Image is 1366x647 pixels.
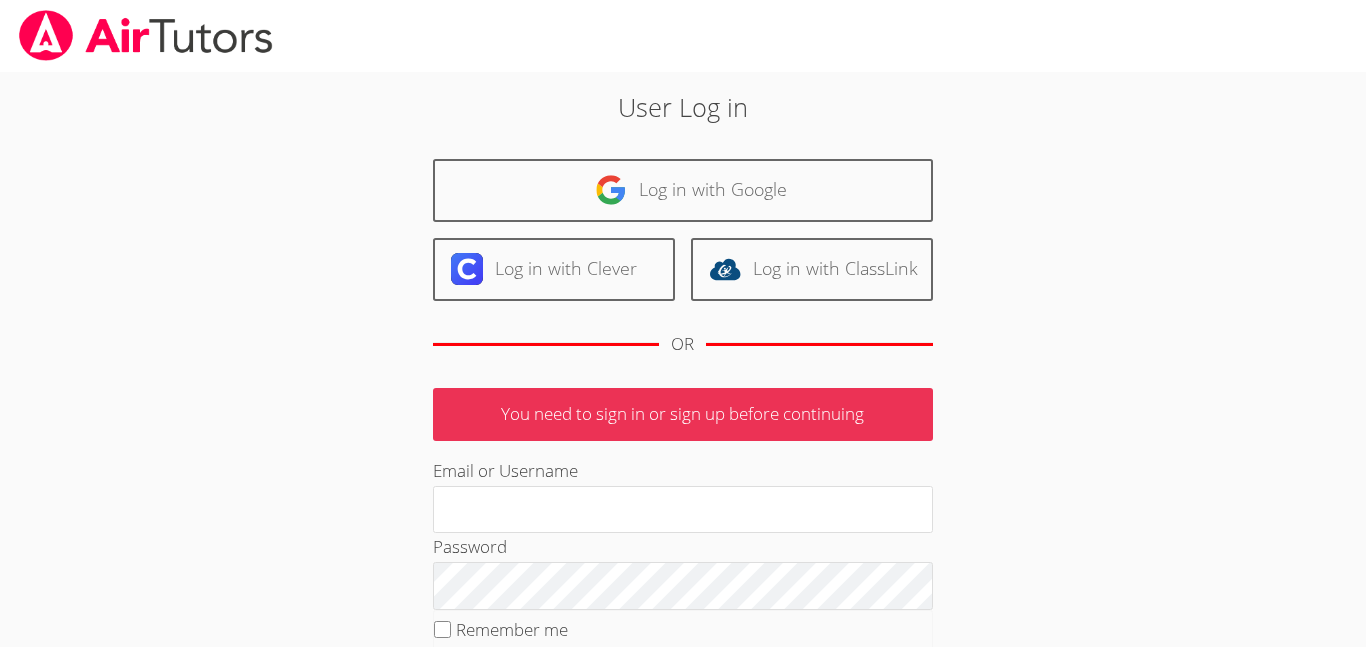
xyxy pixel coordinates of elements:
a: Log in with Google [433,159,933,222]
div: OR [671,330,694,359]
label: Email or Username [433,459,578,482]
p: You need to sign in or sign up before continuing [433,388,933,441]
label: Remember me [456,618,568,641]
img: clever-logo-6eab21bc6e7a338710f1a6ff85c0baf02591cd810cc4098c63d3a4b26e2feb20.svg [451,253,483,285]
label: Password [433,535,507,558]
img: classlink-logo-d6bb404cc1216ec64c9a2012d9dc4662098be43eaf13dc465df04b49fa7ab582.svg [709,253,741,285]
a: Log in with Clever [433,238,675,301]
a: Log in with ClassLink [691,238,933,301]
img: google-logo-50288ca7cdecda66e5e0955fdab243c47b7ad437acaf1139b6f446037453330a.svg [595,174,627,206]
img: airtutors_banner-c4298cdbf04f3fff15de1276eac7730deb9818008684d7c2e4769d2f7ddbe033.png [17,10,275,61]
h2: User Log in [314,88,1052,126]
